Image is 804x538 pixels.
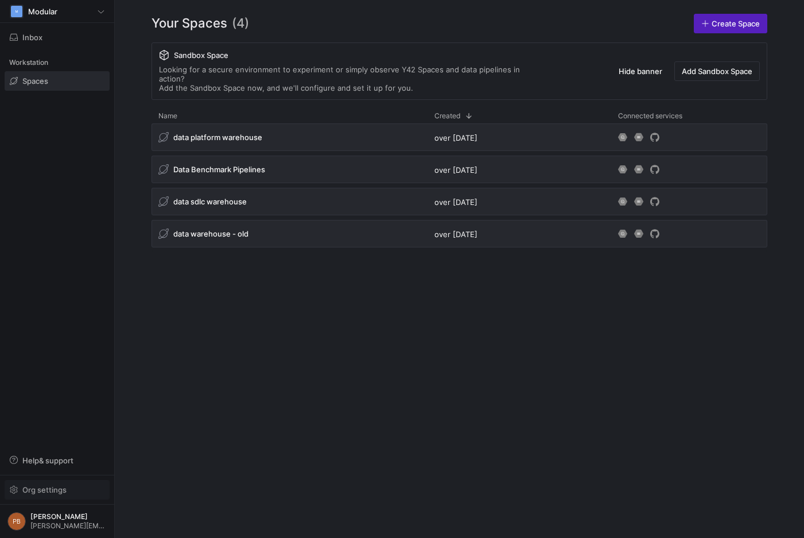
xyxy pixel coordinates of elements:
[173,165,265,174] span: Data Benchmark Pipelines
[30,522,107,530] span: [PERSON_NAME][EMAIL_ADDRESS][DOMAIN_NAME]
[158,112,177,120] span: Name
[174,51,228,60] span: Sandbox Space
[618,112,682,120] span: Connected services
[30,513,107,521] span: [PERSON_NAME]
[7,512,26,531] div: PB
[232,14,249,33] span: (4)
[682,67,752,76] span: Add Sandbox Space
[5,71,110,91] a: Spaces
[152,123,767,156] div: Press SPACE to select this row.
[694,14,767,33] a: Create Space
[28,7,57,16] span: Modular
[434,112,460,120] span: Created
[5,28,110,47] button: Inbox
[712,19,760,28] span: Create Space
[22,76,48,86] span: Spaces
[674,61,760,81] button: Add Sandbox Space
[611,61,670,81] button: Hide banner
[173,197,247,206] span: data sdlc warehouse
[152,220,767,252] div: Press SPACE to select this row.
[5,509,110,533] button: PB[PERSON_NAME][PERSON_NAME][EMAIL_ADDRESS][DOMAIN_NAME]
[11,6,22,17] div: M
[434,230,477,239] span: over [DATE]
[22,485,67,494] span: Org settings
[434,198,477,207] span: over [DATE]
[619,67,662,76] span: Hide banner
[152,156,767,188] div: Press SPACE to select this row.
[173,229,248,238] span: data warehouse - old
[159,65,543,92] div: Looking for a secure environment to experiment or simply observe Y42 Spaces and data pipelines in...
[152,188,767,220] div: Press SPACE to select this row.
[434,133,477,142] span: over [DATE]
[5,480,110,500] button: Org settings
[152,14,227,33] span: Your Spaces
[5,54,110,71] div: Workstation
[22,33,42,42] span: Inbox
[5,451,110,470] button: Help& support
[22,456,73,465] span: Help & support
[5,486,110,496] a: Org settings
[173,133,262,142] span: data platform warehouse
[434,165,477,175] span: over [DATE]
